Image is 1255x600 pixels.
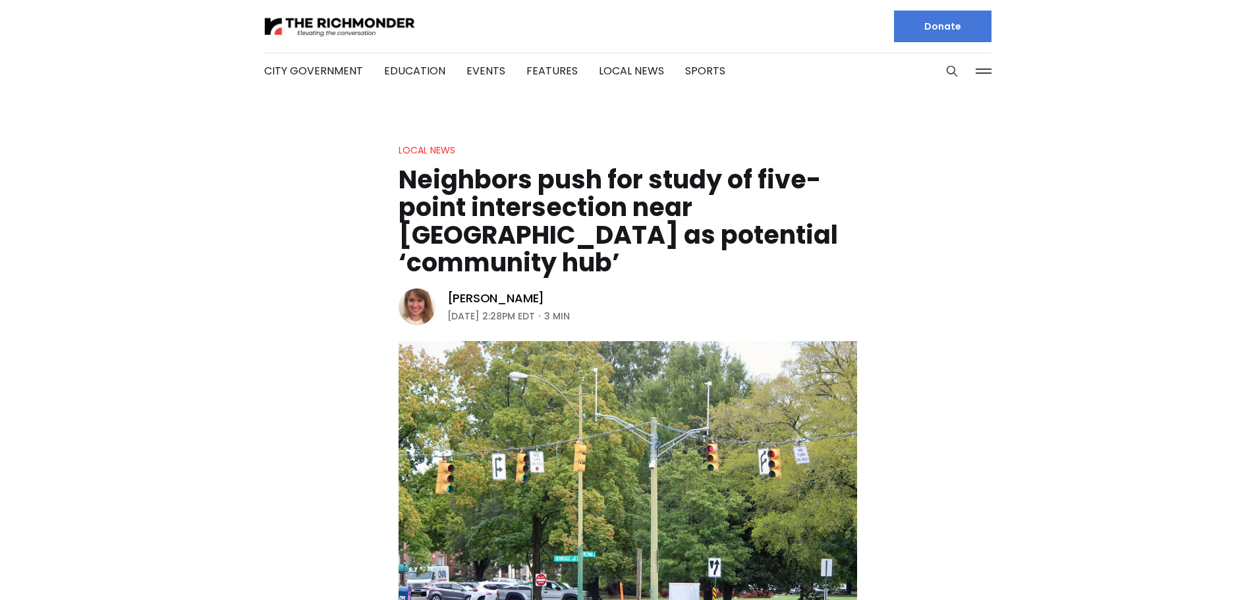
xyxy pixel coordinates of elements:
[544,308,570,324] span: 3 min
[264,15,416,38] img: The Richmonder
[384,63,445,78] a: Education
[894,11,991,42] a: Donate
[599,63,664,78] a: Local News
[942,61,962,81] button: Search this site
[447,308,535,324] time: [DATE] 2:28PM EDT
[447,290,545,306] a: [PERSON_NAME]
[399,166,857,277] h1: Neighbors push for study of five-point intersection near [GEOGRAPHIC_DATA] as potential ‘communit...
[399,144,455,157] a: Local News
[399,288,435,325] img: Sarah Vogelsong
[466,63,505,78] a: Events
[526,63,578,78] a: Features
[264,63,363,78] a: City Government
[685,63,725,78] a: Sports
